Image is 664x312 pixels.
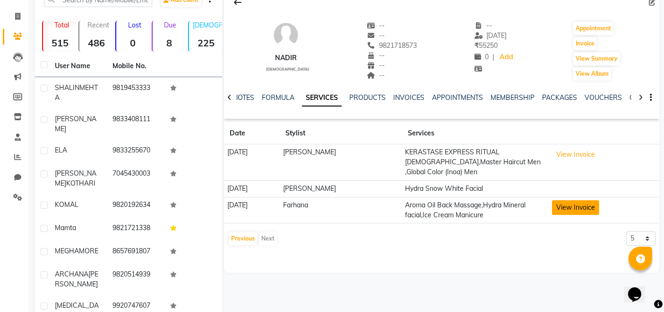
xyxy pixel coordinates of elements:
a: NOTES [233,93,254,102]
span: MEGHA [55,247,79,255]
iframe: chat widget [624,274,655,303]
a: FORMULA [262,93,294,102]
span: KOTHARI [66,179,95,187]
td: 9819453333 [107,77,164,108]
th: User Name [49,55,107,77]
a: INVOICES [393,93,424,102]
td: Farhana [280,197,402,223]
a: MEMBERSHIP [491,93,535,102]
td: 9821721338 [107,217,164,241]
strong: 225 [189,37,223,49]
span: [DEMOGRAPHIC_DATA] [266,67,309,71]
span: [PERSON_NAME] [55,169,96,187]
td: [PERSON_NAME] [280,180,402,197]
p: [DEMOGRAPHIC_DATA] [193,21,223,29]
p: Due [155,21,186,29]
img: avatar [272,21,300,49]
span: -- [367,61,385,70]
span: SHALIN [55,83,79,92]
span: -- [367,31,385,40]
td: [PERSON_NAME] [280,144,402,181]
span: ELA [55,146,67,154]
span: | [492,52,494,62]
a: APPOINTMENTS [432,93,483,102]
span: -- [367,21,385,30]
th: Stylist [280,123,402,144]
button: View Invoice [552,147,599,162]
span: 0 [474,53,489,61]
td: Aroma Oil Back Massage,Hydra Mineral facial,Ice Cream Manicure [402,197,549,223]
td: [DATE] [224,144,280,181]
td: KERASTASE EXPRESS RITUAL [DEMOGRAPHIC_DATA],Master Haircut Men ,Global Color (Inoa) Men [402,144,549,181]
p: Recent [83,21,113,29]
strong: 515 [43,37,77,49]
td: [DATE] [224,180,280,197]
a: PACKAGES [542,93,577,102]
strong: 0 [116,37,150,49]
td: 9820192634 [107,194,164,217]
td: [DATE] [224,197,280,223]
td: 9833408111 [107,108,164,140]
span: 55250 [474,41,498,50]
span: mamta [55,223,76,232]
span: 9821718573 [367,41,417,50]
span: ₹ [474,41,479,50]
a: SERVICES [302,89,342,107]
span: ARCHANA [55,270,88,278]
strong: 8 [153,37,186,49]
button: View Summary [573,52,620,65]
th: Mobile No. [107,55,164,77]
strong: 486 [79,37,113,49]
div: nadir [262,53,309,63]
a: PRODUCTS [349,93,386,102]
td: Hydra Snow White Facial [402,180,549,197]
p: Lost [120,21,150,29]
td: 9833255670 [107,140,164,163]
span: [DATE] [474,31,507,40]
span: [PERSON_NAME] [55,115,96,133]
td: 7045430003 [107,163,164,194]
span: -- [474,21,492,30]
a: Add [498,51,515,64]
a: VOUCHERS [585,93,622,102]
button: Previous [229,232,257,245]
td: 9820514939 [107,264,164,295]
button: Invoice [573,37,597,50]
button: Appointment [573,22,613,35]
span: -- [367,51,385,60]
th: Services [402,123,549,144]
button: View Invoice [552,200,599,215]
td: 8657691807 [107,241,164,264]
th: Date [224,123,280,144]
p: Total [47,21,77,29]
span: MORE [79,247,98,255]
button: View Album [573,67,611,80]
span: KOMAL [55,200,78,209]
span: -- [367,71,385,80]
